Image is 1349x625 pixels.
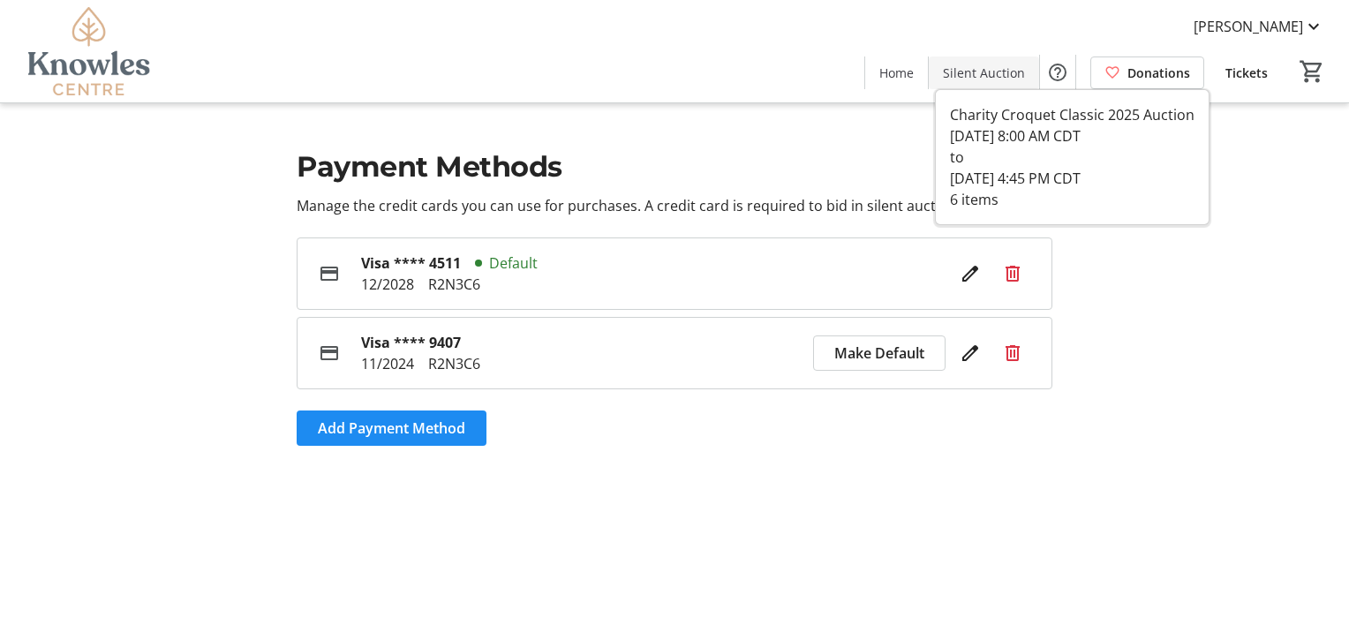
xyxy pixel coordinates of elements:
a: Tickets [1211,56,1282,89]
span: Silent Auction [943,64,1025,82]
h1: Payment Methods [297,146,1052,188]
span: Tickets [1225,64,1268,82]
img: Knowles Centre's Logo [11,7,168,95]
p: Manage the credit cards you can use for purchases. A credit card is required to bid in silent auc... [297,195,1052,216]
span: R2N3C6 [428,354,480,373]
span: [PERSON_NAME] [1194,16,1303,37]
span: 11/2024 [361,354,414,373]
button: Help [1040,55,1075,90]
a: Add Payment Method [297,410,486,446]
span: Donations [1127,64,1190,82]
button: [PERSON_NAME] [1179,12,1338,41]
div: Charity Croquet Classic 2025 Auction [950,104,1195,125]
div: [DATE] 4:45 PM CDT [950,168,1195,189]
div: [DATE] 8:00 AM CDT [950,125,1195,147]
span: Home [879,64,914,82]
a: Home [865,56,928,89]
a: Donations [1090,56,1204,89]
div: 6 items [950,189,1195,210]
div: to [950,147,1195,168]
span: Make Default [834,343,924,364]
span: Add Payment Method [318,418,465,439]
span: R2N3C6 [428,275,480,294]
a: Silent Auction [929,56,1039,89]
button: Make Default [813,335,946,371]
span: 12/2028 [361,275,414,294]
span: Default [489,252,538,274]
button: Cart [1296,56,1328,87]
